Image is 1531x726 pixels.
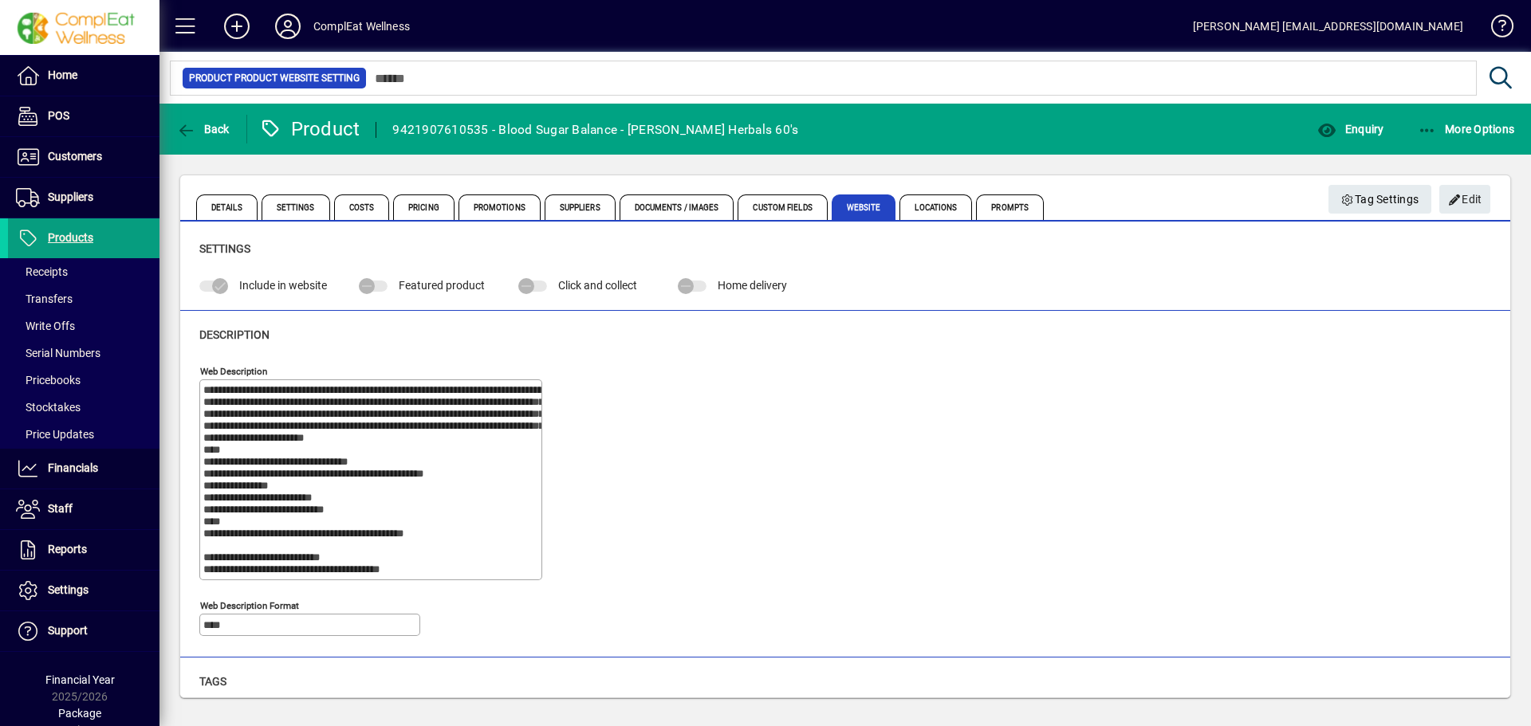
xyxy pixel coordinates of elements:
span: Pricebooks [16,374,81,387]
span: Custom Fields [738,194,827,220]
button: Edit [1439,185,1490,214]
span: Back [176,123,230,135]
a: Support [8,611,159,651]
span: Enquiry [1317,123,1383,135]
button: Tag Settings [1328,185,1432,214]
span: Costs [334,194,390,220]
span: Documents / Images [620,194,734,220]
span: Suppliers [48,190,93,203]
span: Receipts [16,265,68,278]
mat-label: Web Description Format [200,599,299,610]
a: Financials [8,449,159,489]
span: Tags [199,675,226,688]
a: Price Updates [8,421,159,448]
a: Receipts [8,258,159,285]
span: Support [48,624,88,637]
div: ComplEat Wellness [313,14,410,39]
a: Settings [8,571,159,610]
a: Staff [8,489,159,529]
a: Stocktakes [8,394,159,421]
span: Suppliers [545,194,616,220]
a: Knowledge Base [1479,3,1511,55]
span: Settings [48,583,89,596]
div: [PERSON_NAME] [EMAIL_ADDRESS][DOMAIN_NAME] [1193,14,1463,39]
span: Website [832,194,896,220]
span: Customers [48,150,102,163]
span: Stocktakes [16,401,81,414]
button: Profile [262,12,313,41]
span: Settings [199,242,250,255]
app-page-header-button: Back [159,115,247,143]
span: Edit [1448,186,1482,213]
span: Home [48,69,77,81]
span: Include in website [239,279,327,292]
a: Transfers [8,285,159,312]
span: Transfers [16,292,73,305]
a: Suppliers [8,178,159,218]
span: Home delivery [718,279,787,292]
span: Pricing [393,194,455,220]
a: Customers [8,137,159,177]
span: Locations [899,194,972,220]
span: Package [58,707,101,720]
span: Featured product [399,279,485,292]
span: Details [196,194,258,220]
span: More Options [1418,123,1515,135]
span: POS [48,109,69,122]
a: Serial Numbers [8,339,159,367]
span: Products [48,231,93,244]
div: Product [259,116,360,142]
span: Tag Settings [1341,186,1419,213]
a: Pricebooks [8,367,159,394]
span: Promotions [459,194,541,220]
span: Reports [48,543,87,555]
span: Description [199,328,270,341]
button: Back [172,115,234,143]
span: Financials [48,461,98,474]
div: 9421907610535 - Blood Sugar Balance - [PERSON_NAME] Herbals 60's [392,117,798,143]
a: POS [8,96,159,136]
span: Click and collect [558,279,637,292]
a: Write Offs [8,312,159,339]
button: More Options [1414,115,1519,143]
a: Reports [8,530,159,570]
span: Serial Numbers [16,347,100,359]
span: Settings [262,194,330,220]
span: Price Updates [16,428,94,441]
button: Enquiry [1313,115,1387,143]
span: Financial Year [45,673,115,686]
span: Prompts [976,194,1044,220]
a: Home [8,56,159,96]
button: Add [211,12,262,41]
span: Write Offs [16,320,75,332]
mat-label: Web Description [200,365,267,376]
span: Staff [48,502,73,515]
span: Product Product Website Setting [189,70,360,86]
